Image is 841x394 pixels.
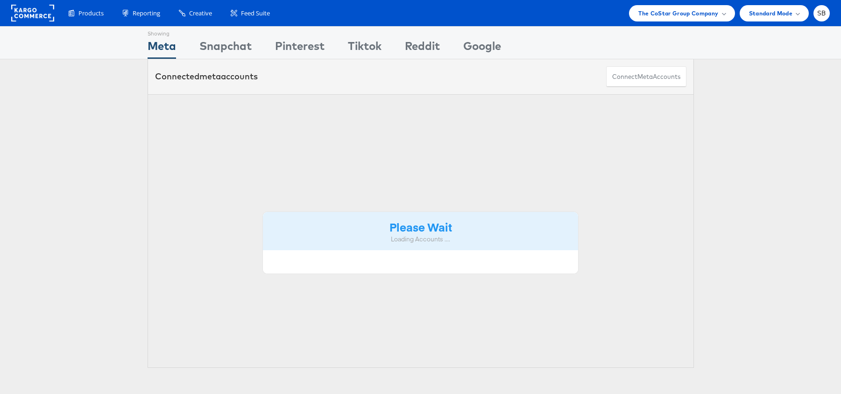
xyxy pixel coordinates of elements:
span: meta [637,72,653,81]
span: Feed Suite [241,9,270,18]
span: meta [199,71,221,82]
div: Reddit [405,38,440,59]
span: Products [78,9,104,18]
strong: Please Wait [389,219,452,234]
button: ConnectmetaAccounts [606,66,686,87]
div: Google [463,38,501,59]
span: The CoStar Group Company [638,8,718,18]
span: Creative [189,9,212,18]
span: Reporting [133,9,160,18]
div: Showing [148,27,176,38]
div: Meta [148,38,176,59]
span: Standard Mode [749,8,792,18]
div: Tiktok [348,38,382,59]
span: SB [817,10,826,16]
div: Connected accounts [155,70,258,83]
div: Loading Accounts .... [270,235,572,244]
div: Snapchat [199,38,252,59]
div: Pinterest [275,38,325,59]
